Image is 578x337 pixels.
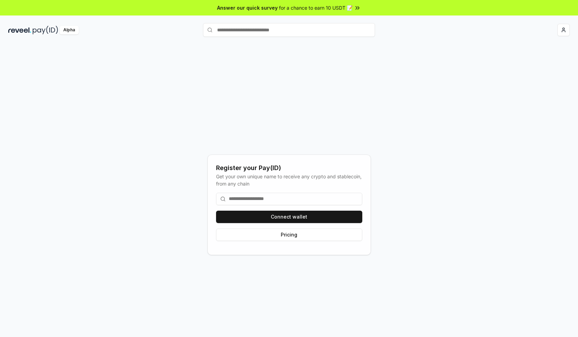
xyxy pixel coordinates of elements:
[33,26,58,34] img: pay_id
[217,4,278,11] span: Answer our quick survey
[279,4,353,11] span: for a chance to earn 10 USDT 📝
[216,163,362,173] div: Register your Pay(ID)
[216,173,362,187] div: Get your own unique name to receive any crypto and stablecoin, from any chain
[8,26,31,34] img: reveel_dark
[216,211,362,223] button: Connect wallet
[216,229,362,241] button: Pricing
[60,26,79,34] div: Alpha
